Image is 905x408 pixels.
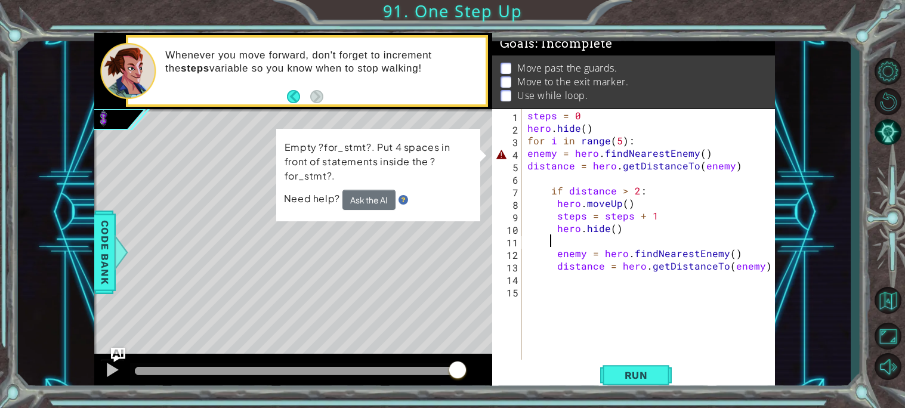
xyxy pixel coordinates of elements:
[495,149,522,161] div: 4
[95,216,115,289] span: Code Bank
[495,123,522,136] div: 2
[870,323,905,350] button: Maximize Browser
[181,63,209,74] strong: steps
[287,90,310,103] button: Back
[517,61,617,75] p: Move past the guards.
[285,140,472,183] p: Empty ?for_stmt?. Put 4 spaces in front of statements inside the ?for_stmt?.
[495,174,522,186] div: 6
[870,119,905,146] button: AI Hint
[111,348,125,362] button: Ask AI
[495,261,522,274] div: 13
[100,359,124,384] button: Ctrl + P: Play
[600,361,672,389] button: Shift+Enter: Run current code.
[495,236,522,249] div: 11
[870,283,905,318] button: Back to Map
[613,369,660,381] span: Run
[284,193,342,205] span: Need help?
[495,274,522,286] div: 14
[94,109,113,128] img: Image for 609c3b9b03c80500454be2ee
[517,89,588,102] p: Use while loop.
[495,286,522,299] div: 15
[495,199,522,211] div: 8
[399,195,408,205] img: Hint
[500,36,613,51] span: Goals
[495,249,522,261] div: 12
[495,186,522,199] div: 7
[870,282,905,321] a: Back to Map
[342,190,396,210] button: Ask the AI
[495,136,522,149] div: 3
[495,111,522,123] div: 1
[870,88,905,115] button: Restart Level
[165,49,477,75] p: Whenever you move forward, don't forget to increment the variable so you know when to stop walking!
[517,75,628,88] p: Move to the exit marker.
[870,57,905,84] button: Level Options
[870,353,905,380] button: Mute
[495,224,522,236] div: 10
[495,211,522,224] div: 9
[495,161,522,174] div: 5
[310,90,323,103] button: Next
[535,36,612,51] span: : Incomplete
